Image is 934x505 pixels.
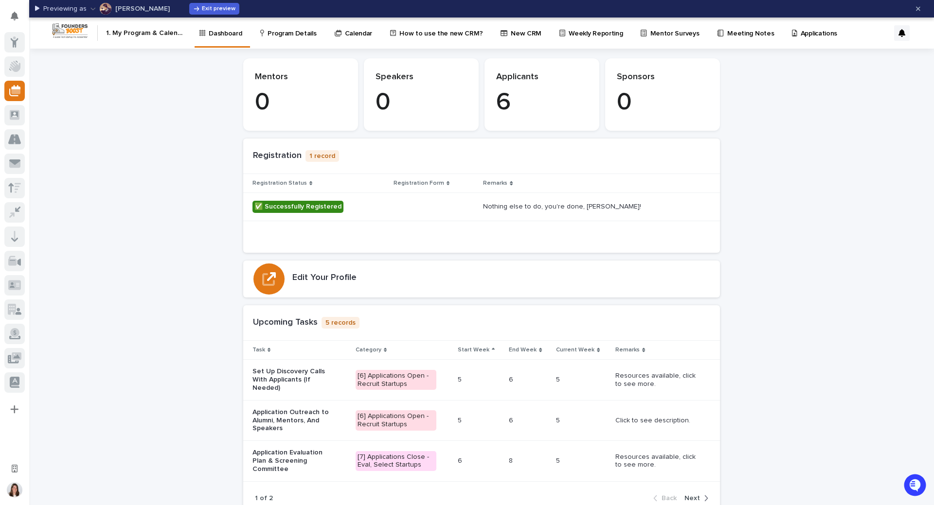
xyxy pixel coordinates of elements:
p: 5 [556,455,562,465]
p: Category [356,345,381,355]
h1: Registration [253,151,302,161]
p: 6 [496,88,588,117]
p: 5 records [322,317,359,329]
p: Nothing else to do, you're done, [PERSON_NAME]! [483,201,643,211]
a: Meeting Notes [716,17,778,48]
p: 1 of 2 [255,494,273,503]
span: Pylon [97,180,118,188]
p: Program Details [268,17,316,38]
button: users-avatar [4,480,25,500]
div: Notifications [12,12,25,27]
img: Stacker [10,10,29,29]
p: 5 [458,415,464,425]
p: Task [252,345,265,355]
img: Arvind Murthy [100,3,111,15]
p: Meeting Notes [727,17,774,38]
p: 5 [556,415,562,425]
p: Sponsors [617,72,708,83]
button: Exit preview [189,3,239,15]
p: 1 record [305,150,339,162]
span: Help Docs [19,157,53,166]
input: Clear [25,78,161,88]
p: Mentor Surveys [650,17,700,38]
a: Weekly Reporting [558,17,627,48]
h2: 1. My Program & Calendar [106,29,185,37]
a: Edit Your Profile [243,261,720,297]
tr: Application Outreach to Alumni, Mentors, And Speakers[6] Applications Open - Recruit Startups55 6... [243,400,720,440]
button: Next [681,494,708,503]
a: How to use the new CRM? [389,17,487,48]
p: 0 [617,88,708,117]
div: Start new chat [33,108,160,118]
iframe: Open customer support [903,473,929,499]
a: 📖Help Docs [6,153,57,170]
a: Powered byPylon [69,180,118,188]
div: [6] Applications Open - Recruit Startups [356,410,437,431]
a: Calendar [334,17,377,48]
button: Start new chat [165,111,177,123]
div: ✅ Successfully Registered [252,201,343,213]
p: How can we help? [10,54,177,70]
tr: Application Evaluation Plan & Screening Committee[7] Applications Close - Eval, Select Startups66... [243,441,720,481]
tr: ✅ Successfully RegisteredNothing else to do, you're done, [PERSON_NAME]!Nothing else to do, you'r... [243,193,720,221]
p: 5 [556,374,562,384]
p: Applicants [496,72,588,83]
span: Back [662,495,677,502]
p: 6 [509,374,515,384]
p: 8 [509,455,515,465]
p: New CRM [511,17,541,38]
button: Arvind Murthy[PERSON_NAME] [90,1,170,17]
div: [6] Applications Open - Recruit Startups [356,370,437,390]
p: Start Week [458,345,489,355]
p: Application Outreach to Alumni, Mentors, And Speakers [252,408,334,433]
span: Next [684,495,700,502]
p: Speakers [376,72,467,83]
p: Click to see description. [615,417,697,425]
button: Add a new app... [4,399,25,419]
p: Resources available, click to see more. [615,453,697,470]
a: New CRM [500,17,546,48]
div: [7] Applications Close - Eval, Select Startups [356,451,437,471]
h3: Edit Your Profile [292,273,357,283]
img: 1736555164131-43832dd5-751b-4058-ba23-39d91318e5a0 [10,108,27,126]
p: Remarks [483,178,507,189]
p: Applications [801,17,837,38]
p: Current Week [556,345,594,355]
p: Registration Form [394,178,444,189]
a: Dashboard [198,17,246,46]
a: Mentor Surveys [640,17,703,48]
div: We're available if you need us! [33,118,123,126]
tr: Set Up Discovery Calls With Applicants (If Needed)[6] Applications Open - Recruit Startups55 66 5... [243,360,720,400]
p: Set Up Discovery Calls With Applicants (If Needed) [252,367,334,392]
p: [PERSON_NAME] [115,5,170,12]
p: Previewing as [43,5,87,13]
p: Registration Status [252,178,307,189]
p: 0 [376,88,467,117]
img: Workspace Logo [51,22,89,40]
p: Mentors [255,72,346,83]
p: Dashboard [209,17,242,38]
p: 5 [458,374,464,384]
p: How to use the new CRM? [399,17,483,38]
p: Remarks [615,345,640,355]
div: 📖 [10,157,18,165]
button: Open workspace settings [4,458,25,479]
p: Calendar [345,17,373,38]
p: Welcome 👋 [10,39,177,54]
p: Resources available, click to see more. [615,372,697,388]
p: 6 [458,455,464,465]
p: 0 [255,88,346,117]
h1: Upcoming Tasks [253,317,318,328]
a: Program Details [259,17,321,48]
p: Weekly Reporting [569,17,623,38]
button: Notifications [4,6,25,26]
a: Applications [791,17,842,48]
p: 6 [509,415,515,425]
span: Exit preview [202,6,235,12]
p: End Week [509,345,537,355]
p: Application Evaluation Plan & Screening Committee [252,449,334,473]
button: Back [653,494,681,503]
